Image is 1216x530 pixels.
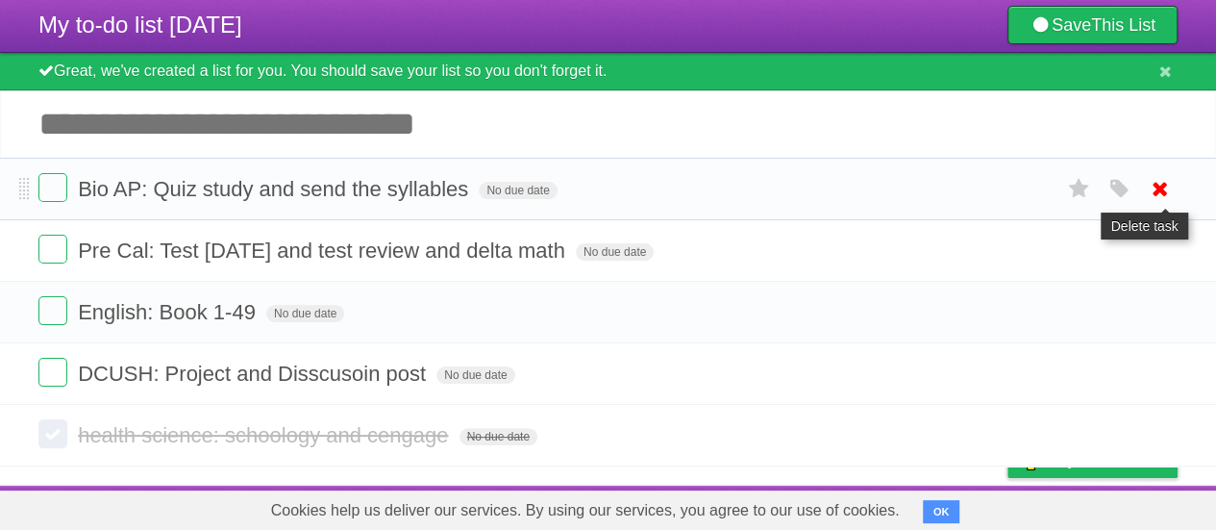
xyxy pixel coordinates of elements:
[38,235,67,264] label: Done
[38,12,242,38] span: My to-do list [DATE]
[78,362,431,386] span: DCUSH: Project and Disscusoin post
[78,300,261,324] span: English: Book 1-49
[576,243,654,261] span: No due date
[252,492,919,530] span: Cookies help us deliver our services. By using our services, you agree to our use of cookies.
[78,423,453,447] span: health science: schoology and cengage
[459,428,537,445] span: No due date
[38,358,67,387] label: Done
[78,239,570,263] span: Pre Cal: Test [DATE] and test review and delta math
[479,182,557,199] span: No due date
[38,296,67,325] label: Done
[1091,15,1155,35] b: This List
[1007,6,1178,44] a: SaveThis List
[38,173,67,202] label: Done
[266,305,344,322] span: No due date
[436,366,514,384] span: No due date
[1048,443,1168,477] span: Buy me a coffee
[38,419,67,448] label: Done
[923,500,960,523] button: OK
[78,177,473,201] span: Bio AP: Quiz study and send the syllables
[1060,173,1097,205] label: Star task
